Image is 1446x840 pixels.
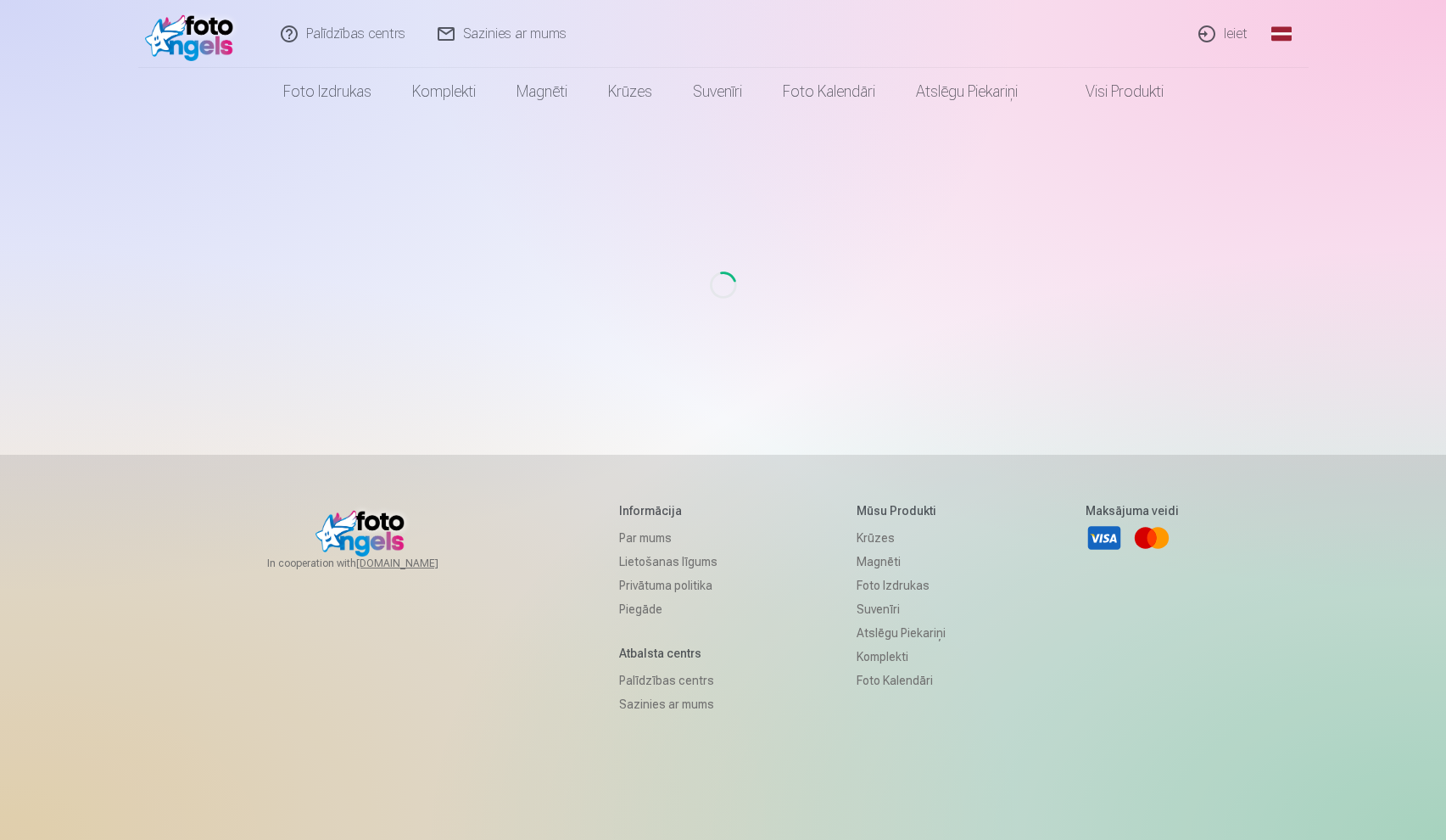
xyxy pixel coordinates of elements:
a: Krūzes [857,526,946,550]
span: In cooperation with [267,557,479,570]
a: Atslēgu piekariņi [857,621,946,645]
a: Visi produkti [1038,68,1184,115]
a: Foto izdrukas [263,68,392,115]
a: Suvenīri [857,597,946,621]
a: Lietošanas līgums [619,550,717,574]
a: Mastercard [1133,519,1170,557]
img: /fa1 [145,7,243,61]
a: Krūzes [588,68,673,115]
h5: Mūsu produkti [857,502,946,519]
a: Palīdzības centrs [619,669,717,692]
a: Piegāde [619,597,717,621]
h5: Maksājuma veidi [1086,502,1179,519]
a: Foto izdrukas [857,574,946,597]
a: Par mums [619,526,717,550]
a: Komplekti [857,645,946,669]
a: Foto kalendāri [857,669,946,692]
h5: Informācija [619,502,717,519]
a: Magnēti [857,550,946,574]
h5: Atbalsta centrs [619,645,717,662]
a: Atslēgu piekariņi [896,68,1038,115]
a: Privātuma politika [619,574,717,597]
a: Visa [1086,519,1123,557]
a: Komplekti [392,68,496,115]
a: Sazinies ar mums [619,692,717,716]
a: Magnēti [496,68,588,115]
a: Suvenīri [673,68,762,115]
a: Foto kalendāri [762,68,896,115]
a: [DOMAIN_NAME] [356,557,479,570]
